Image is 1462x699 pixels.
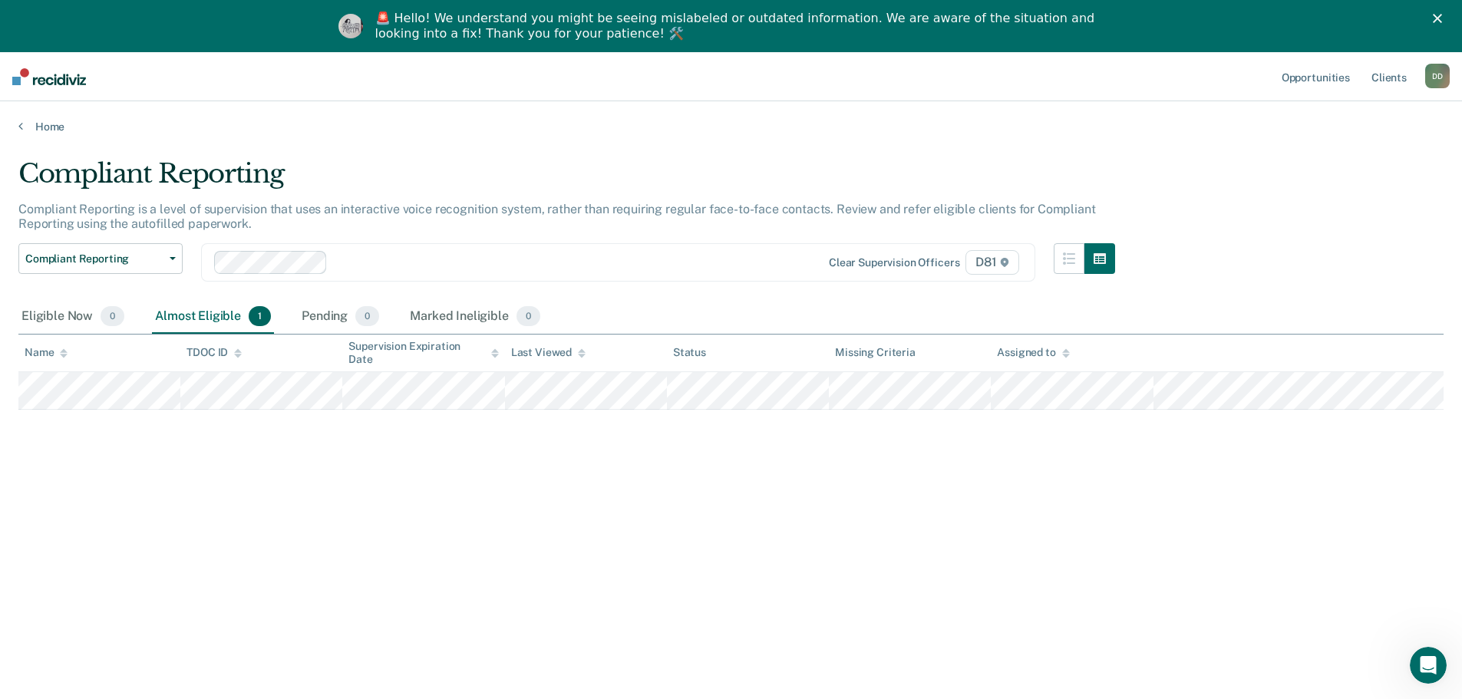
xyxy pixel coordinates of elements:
a: Home [18,120,1444,134]
span: Compliant Reporting [25,252,163,265]
span: D81 [965,250,1018,275]
div: 🚨 Hello! We understand you might be seeing mislabeled or outdated information. We are aware of th... [375,11,1100,41]
span: 0 [516,306,540,326]
div: Marked Ineligible0 [407,300,543,334]
a: Clients [1368,52,1410,101]
img: Recidiviz [12,68,86,85]
div: Eligible Now0 [18,300,127,334]
span: 0 [355,306,379,326]
div: Last Viewed [511,346,586,359]
span: 1 [249,306,271,326]
div: Name [25,346,68,359]
p: Compliant Reporting is a level of supervision that uses an interactive voice recognition system, ... [18,202,1095,231]
img: Profile image for Kim [338,14,363,38]
button: Compliant Reporting [18,243,183,274]
div: D D [1425,64,1450,88]
iframe: Intercom live chat [1410,647,1447,684]
div: Status [673,346,706,359]
div: Assigned to [997,346,1069,359]
span: 0 [101,306,124,326]
div: Pending0 [299,300,382,334]
div: Compliant Reporting [18,158,1115,202]
button: DD [1425,64,1450,88]
div: Missing Criteria [835,346,916,359]
div: Clear supervision officers [829,256,959,269]
div: Supervision Expiration Date [348,340,498,366]
div: Almost Eligible1 [152,300,274,334]
div: TDOC ID [186,346,242,359]
a: Opportunities [1279,52,1353,101]
div: Close [1433,14,1448,23]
